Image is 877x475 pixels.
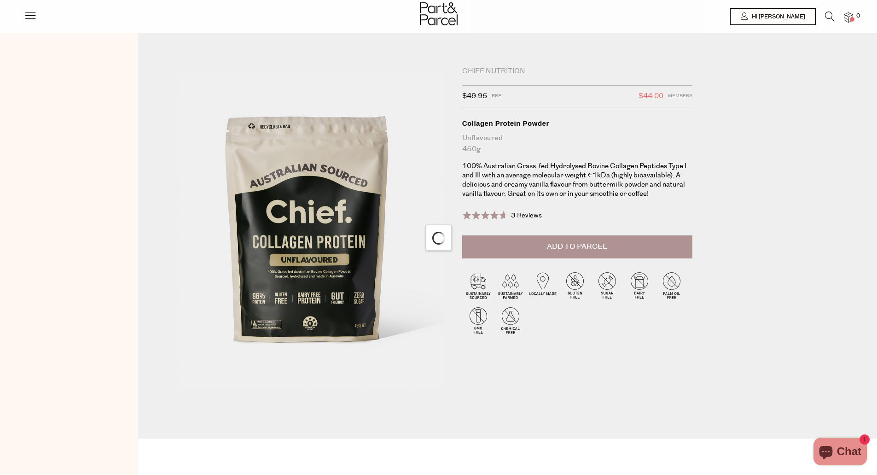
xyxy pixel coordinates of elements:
img: Part&Parcel [420,2,458,25]
span: Hi [PERSON_NAME] [749,13,805,21]
img: P_P-ICONS-Live_Bec_V11_Chemical_Free.svg [494,304,527,336]
span: $49.95 [462,90,487,102]
img: P_P-ICONS-Live_Bec_V11_GMO_Free.svg [462,304,494,336]
img: P_P-ICONS-Live_Bec_V11_Locally_Made_2.svg [527,269,559,301]
img: P_P-ICONS-Live_Bec_V11_Dairy_Free.svg [623,269,656,301]
img: P_P-ICONS-Live_Bec_V11_Palm_Oil_Free.svg [656,269,688,301]
div: Unflavoured 450g [462,133,692,155]
a: 0 [844,12,853,22]
span: 0 [854,12,862,20]
button: Add to Parcel [462,235,692,258]
p: 100% Australian Grass-fed Hydrolysed Bovine Collagen Peptides Type I and III with an average mole... [462,162,692,199]
a: Hi [PERSON_NAME] [730,8,816,25]
img: P_P-ICONS-Live_Bec_V11_Sustainable_Sourced.svg [462,269,494,301]
inbox-online-store-chat: Shopify online store chat [811,438,870,468]
img: P_P-ICONS-Live_Bec_V11_Sugar_Free.svg [591,269,623,301]
div: Chief Nutrition [462,67,692,76]
div: Collagen Protein Powder [462,119,692,128]
img: Collagen Protein Powder [166,70,448,404]
span: $44.00 [639,90,663,102]
img: P_P-ICONS-Live_Bec_V11_Gluten_Free.svg [559,269,591,301]
span: RRP [492,90,501,102]
img: P_P-ICONS-Live_Bec_V11_Sustainable_Farmed.svg [494,269,527,301]
span: Add to Parcel [547,241,607,252]
span: 3 Reviews [511,211,542,220]
span: Members [668,90,692,102]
